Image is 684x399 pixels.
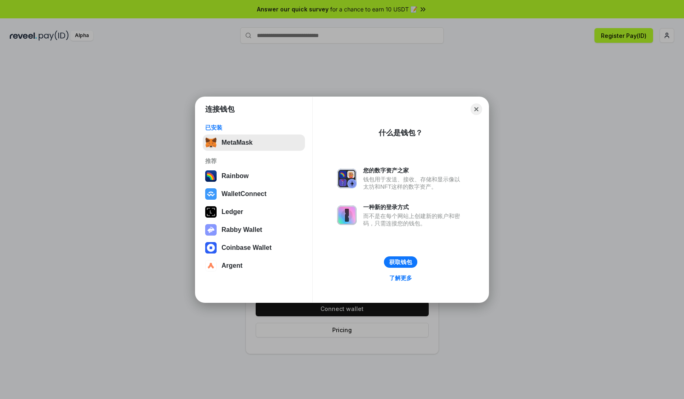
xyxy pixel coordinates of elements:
[379,128,423,138] div: 什么是钱包？
[205,224,217,236] img: svg+xml,%3Csvg%20xmlns%3D%22http%3A%2F%2Fwww.w3.org%2F2000%2Fsvg%22%20fill%3D%22none%22%20viewBox...
[471,104,482,115] button: Close
[363,203,464,211] div: 一种新的登录方式
[221,172,249,180] div: Rainbow
[205,104,235,114] h1: 连接钱包
[221,208,243,216] div: Ledger
[221,139,252,146] div: MetaMask
[221,244,272,251] div: Coinbase Wallet
[384,273,417,283] a: 了解更多
[221,262,243,269] div: Argent
[363,176,464,190] div: 钱包用于发送、接收、存储和显示像以太坊和NFT这样的数字资产。
[221,226,262,234] div: Rabby Wallet
[205,242,217,254] img: svg+xml,%3Csvg%20width%3D%2228%22%20height%3D%2228%22%20viewBox%3D%220%200%2028%2028%22%20fill%3D...
[205,157,303,165] div: 推荐
[203,222,305,238] button: Rabby Wallet
[384,256,417,268] button: 获取钱包
[203,134,305,151] button: MetaMask
[205,260,217,271] img: svg+xml,%3Csvg%20width%3D%2228%22%20height%3D%2228%22%20viewBox%3D%220%200%2028%2028%22%20fill%3D...
[203,168,305,184] button: Rainbow
[205,206,217,218] img: svg+xml,%3Csvg%20xmlns%3D%22http%3A%2F%2Fwww.w3.org%2F2000%2Fsvg%22%20width%3D%2228%22%20height%3...
[389,258,412,266] div: 获取钱包
[363,167,464,174] div: 您的数字资产之家
[203,204,305,220] button: Ledger
[363,212,464,227] div: 而不是在每个网站上创建新的账户和密码，只需连接您的钱包。
[205,170,217,182] img: svg+xml,%3Csvg%20width%3D%22120%22%20height%3D%22120%22%20viewBox%3D%220%200%20120%20120%22%20fil...
[205,124,303,131] div: 已安装
[337,169,357,188] img: svg+xml,%3Csvg%20xmlns%3D%22http%3A%2F%2Fwww.w3.org%2F2000%2Fsvg%22%20fill%3D%22none%22%20viewBox...
[203,240,305,256] button: Coinbase Wallet
[203,258,305,274] button: Argent
[205,188,217,200] img: svg+xml,%3Csvg%20width%3D%2228%22%20height%3D%2228%22%20viewBox%3D%220%200%2028%2028%22%20fill%3D...
[205,137,217,148] img: svg+xml,%3Csvg%20fill%3D%22none%22%20height%3D%2233%22%20viewBox%3D%220%200%2035%2033%22%20width%...
[221,190,267,198] div: WalletConnect
[203,186,305,202] button: WalletConnect
[337,205,357,225] img: svg+xml,%3Csvg%20xmlns%3D%22http%3A%2F%2Fwww.w3.org%2F2000%2Fsvg%22%20fill%3D%22none%22%20viewBox...
[389,274,412,282] div: 了解更多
